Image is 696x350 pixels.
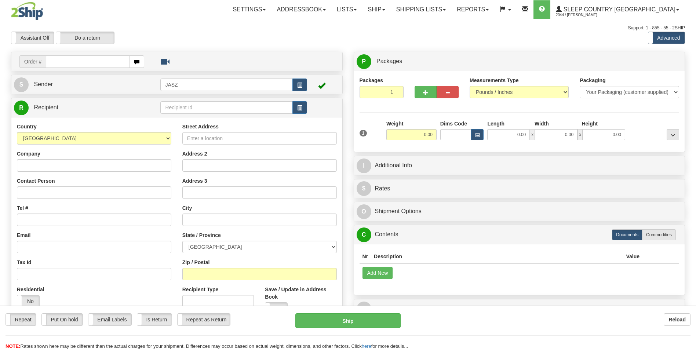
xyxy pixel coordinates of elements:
[17,177,55,185] label: Contact Person
[470,77,519,84] label: Measurements Type
[667,129,679,140] div: ...
[11,25,685,31] div: Support: 1 - 855 - 55 - 2SHIP
[550,0,685,19] a: Sleep Country [GEOGRAPHIC_DATA] 2044 / [PERSON_NAME]
[357,204,371,219] span: O
[530,129,535,140] span: x
[535,120,549,127] label: Width
[556,11,611,19] span: 2044 / [PERSON_NAME]
[357,181,682,196] a: $Rates
[580,77,605,84] label: Packaging
[178,314,230,325] label: Repeat as Return
[440,120,467,127] label: Dims Code
[34,104,58,110] span: Recipient
[182,150,207,157] label: Address 2
[17,259,31,266] label: Tax Id
[331,0,362,19] a: Lists
[17,295,39,307] label: No
[182,132,337,145] input: Enter a location
[182,259,210,266] label: Zip / Postal
[182,231,221,239] label: State / Province
[6,314,36,325] label: Repeat
[182,123,219,130] label: Street Address
[14,101,29,115] span: R
[56,32,114,44] label: Do a return
[14,77,29,92] span: S
[623,250,642,263] th: Value
[386,120,403,127] label: Weight
[487,120,504,127] label: Length
[17,231,30,239] label: Email
[371,250,623,263] th: Description
[357,54,371,69] span: P
[360,250,371,263] th: Nr
[648,32,685,44] label: Advanced
[360,77,383,84] label: Packages
[88,314,131,325] label: Email Labels
[42,314,83,325] label: Put On hold
[668,317,686,322] b: Reload
[357,158,371,173] span: I
[357,204,682,219] a: OShipment Options
[34,81,53,87] span: Sender
[357,54,682,69] a: P Packages
[17,123,37,130] label: Country
[265,303,287,314] label: No
[295,313,400,328] button: Ship
[160,79,292,91] input: Sender Id
[17,150,40,157] label: Company
[679,138,695,212] iframe: chat widget
[391,0,451,19] a: Shipping lists
[577,129,583,140] span: x
[357,302,371,316] span: R
[357,301,682,316] a: RReturn Shipment
[17,286,44,293] label: Residential
[357,227,682,242] a: CContents
[357,181,371,196] span: $
[6,343,20,349] span: NOTE:
[562,6,675,12] span: Sleep Country [GEOGRAPHIC_DATA]
[451,0,494,19] a: Reports
[182,286,219,293] label: Recipient Type
[582,120,598,127] label: Height
[11,32,54,44] label: Assistant Off
[137,314,172,325] label: Is Return
[182,177,207,185] label: Address 3
[19,55,46,68] span: Order #
[182,204,192,212] label: City
[362,0,390,19] a: Ship
[357,227,371,242] span: C
[664,313,690,326] button: Reload
[11,2,43,20] img: logo2044.jpg
[642,229,676,240] label: Commodities
[362,343,371,349] a: here
[357,158,682,173] a: IAdditional Info
[14,100,144,115] a: R Recipient
[14,77,160,92] a: S Sender
[271,0,331,19] a: Addressbook
[160,101,292,114] input: Recipient Id
[362,267,393,279] button: Add New
[265,286,336,300] label: Save / Update in Address Book
[17,204,28,212] label: Tel #
[227,0,271,19] a: Settings
[376,58,402,64] span: Packages
[360,130,367,136] span: 1
[612,229,642,240] label: Documents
